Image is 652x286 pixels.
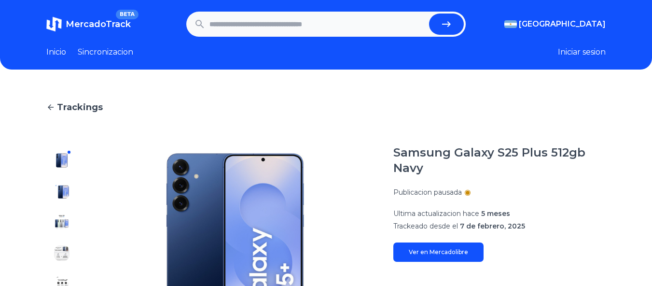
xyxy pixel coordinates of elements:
[393,222,458,230] span: Trackeado desde el
[54,153,69,168] img: Samsung Galaxy S25 Plus 512gb Navy
[66,19,131,29] span: MercadoTrack
[504,18,606,30] button: [GEOGRAPHIC_DATA]
[54,245,69,261] img: Samsung Galaxy S25 Plus 512gb Navy
[46,46,66,58] a: Inicio
[558,46,606,58] button: Iniciar sesion
[481,209,510,218] span: 5 meses
[54,184,69,199] img: Samsung Galaxy S25 Plus 512gb Navy
[393,145,606,176] h1: Samsung Galaxy S25 Plus 512gb Navy
[46,100,606,114] a: Trackings
[504,20,517,28] img: Argentina
[78,46,133,58] a: Sincronizacion
[57,100,103,114] span: Trackings
[393,209,479,218] span: Ultima actualizacion hace
[460,222,525,230] span: 7 de febrero, 2025
[116,10,139,19] span: BETA
[393,243,484,262] a: Ver en Mercadolibre
[519,18,606,30] span: [GEOGRAPHIC_DATA]
[393,187,462,197] p: Publicacion pausada
[54,214,69,230] img: Samsung Galaxy S25 Plus 512gb Navy
[46,16,131,32] a: MercadoTrackBETA
[46,16,62,32] img: MercadoTrack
